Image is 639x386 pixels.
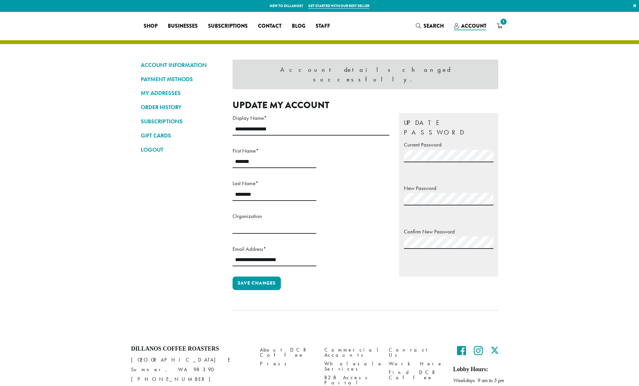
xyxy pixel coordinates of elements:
label: First Name [233,146,316,156]
a: Search [411,21,449,31]
a: Shop [138,21,163,31]
a: Find DCR Coffee [389,368,443,382]
span: 1 [499,17,508,26]
nav: Account pages [141,60,223,320]
a: Get started with our best seller [308,3,369,9]
span: Businesses [168,22,198,30]
p: [GEOGRAPHIC_DATA] E Sumner, WA 98390 [PHONE_NUMBER] [131,355,250,384]
a: ORDER HISTORY [141,102,223,113]
label: Last Name [233,178,316,188]
button: Save changes [233,277,281,290]
a: Staff [310,21,335,31]
a: Contact Us [389,345,443,359]
label: Current Password [404,140,493,150]
a: PAYMENT METHODS [141,74,223,85]
a: Wholesale Services [324,359,379,373]
div: Account details changed successfully. [233,60,498,89]
label: Confirm New Password [404,227,493,237]
label: New Password [404,183,493,193]
label: Display Name [233,113,389,123]
em: Weekdays 9 am to 5 pm [453,377,504,384]
h2: Update My Account [233,99,498,111]
span: Shop [144,22,157,30]
a: MY ADDRESSES [141,88,223,99]
a: LOGOUT [141,144,223,155]
label: Email Address [233,244,316,254]
a: SUBSCRIPTIONS [141,116,223,127]
a: About DCR Coffee [260,345,315,359]
a: GIFT CARDS [141,130,223,141]
a: Work Here [389,359,443,368]
legend: Update Password [404,118,493,137]
h4: Dillanos Coffee Roasters [131,345,250,353]
a: Commercial Accounts [324,345,379,359]
span: Blog [292,22,305,30]
span: Staff [316,22,330,30]
h5: Lobby Hours: [453,366,508,373]
span: Subscriptions [208,22,248,30]
label: Organization [233,211,316,221]
a: ACCOUNT INFORMATION [141,60,223,71]
a: Press [260,359,315,368]
span: Contact [258,22,281,30]
span: Search [424,22,444,30]
span: Account [461,22,486,30]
